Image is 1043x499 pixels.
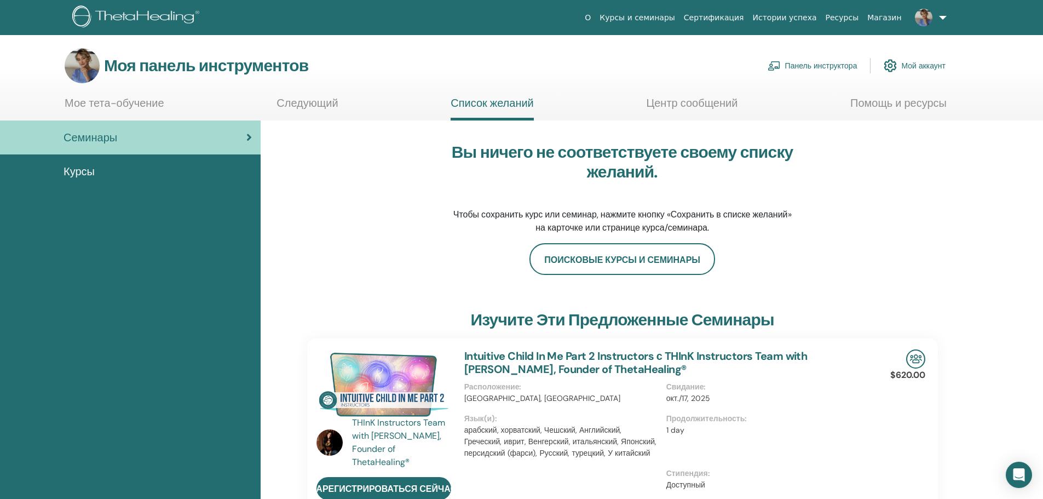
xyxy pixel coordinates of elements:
[585,13,591,22] font: О
[464,393,660,404] p: [GEOGRAPHIC_DATA], [GEOGRAPHIC_DATA]
[464,349,808,376] a: Intuitive Child In Me Part 2 Instructors с THInK Instructors Team with [PERSON_NAME], Founder of ...
[65,48,100,83] img: default.jpg
[1006,462,1032,488] div: Открытый Интерком Мессенджер
[666,479,862,491] p: Доступный
[821,8,863,28] a: Ресурсы
[646,96,737,118] a: Центр сообщений
[64,130,117,145] font: Семинары
[65,96,164,110] font: Мое тета-обучение
[884,56,897,75] img: cog.svg
[451,96,534,121] a: Список желаний
[863,8,906,28] a: Магазин
[464,413,660,425] p: Язык(и) :
[867,13,901,22] font: Магазин
[276,96,338,110] font: Следующий
[464,425,660,459] p: арабский, хорватский, Чешский, Английский, Греческий, иврит, Венгерский, итальянский, Японский, п...
[901,61,946,71] font: Мой аккаунт
[600,13,675,22] font: Курсы и семинары
[464,381,660,393] p: Расположение :
[884,54,946,78] a: Мой аккаунт
[679,8,748,28] a: Сертификация
[915,9,932,26] img: default.jpg
[276,96,338,118] a: Следующий
[65,96,164,118] a: Мое тета-обучение
[310,483,457,495] span: зарегистрироваться сейчас
[316,429,343,456] img: default.jpg
[316,349,451,420] img: Intuitive Child In Me Part 2 Instructors
[666,413,862,425] p: Продолжительность :
[544,254,700,266] font: Поисковые курсы и семинары
[666,425,862,436] p: 1 day
[850,96,947,118] a: Помощь и ресурсы
[64,164,95,179] font: Курсы
[529,243,715,275] a: Поисковые курсы и семинары
[768,61,781,71] img: chalkboard-teacher.svg
[748,8,821,28] a: Истории успеха
[684,13,744,22] font: Сертификация
[768,54,857,78] a: Панель инструктора
[104,55,308,76] font: Моя панель инструментов
[452,141,793,182] font: Вы ничего не соответствуете своему списку желаний.
[646,96,737,110] font: Центр сообщений
[352,416,453,469] a: THInK Instructors Team with [PERSON_NAME], Founder of ThetaHealing®
[470,310,774,330] h3: Изучите эти предложенные семинары
[906,349,925,369] img: In-Person Seminar
[785,61,857,71] font: Панель инструктора
[753,13,817,22] font: Истории успеха
[666,381,862,393] p: Свидание :
[453,209,792,233] font: Чтобы сохранить курс или семинар, нажмите кнопку «Сохранить в списке желаний» на карточке или стр...
[595,8,679,28] a: Курсы и семинары
[451,96,534,110] font: Список желаний
[580,8,595,28] a: О
[72,5,203,30] img: logo.png
[826,13,859,22] font: Ресурсы
[850,96,947,110] font: Помощь и ресурсы
[890,369,925,382] p: $620.00
[666,468,862,479] p: Стипендия :
[666,393,862,404] p: окт./17, 2025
